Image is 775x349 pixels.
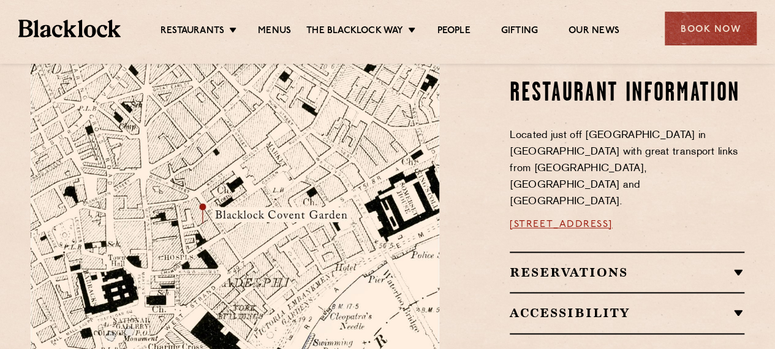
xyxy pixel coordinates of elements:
[510,265,744,280] h2: Reservations
[569,25,619,39] a: Our News
[18,20,121,37] img: BL_Textured_Logo-footer-cropped.svg
[437,25,470,39] a: People
[510,220,613,229] a: [STREET_ADDRESS]
[501,25,538,39] a: Gifting
[665,12,757,45] div: Book Now
[161,25,224,39] a: Restaurants
[510,79,744,109] h2: Restaurant information
[510,305,744,320] h2: Accessibility
[258,25,291,39] a: Menus
[306,25,403,39] a: The Blacklock Way
[510,131,738,207] span: Located just off [GEOGRAPHIC_DATA] in [GEOGRAPHIC_DATA] with great transport links from [GEOGRAPH...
